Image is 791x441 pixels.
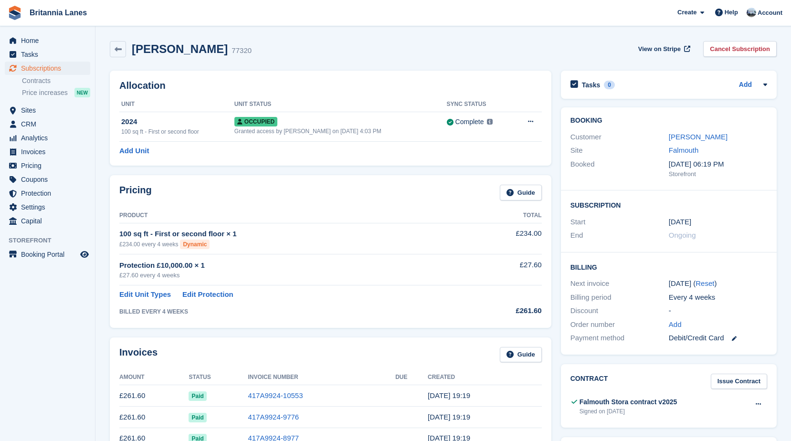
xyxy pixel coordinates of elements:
th: Due [395,370,428,385]
a: menu [5,159,90,172]
span: CRM [21,117,78,131]
a: menu [5,173,90,186]
span: Storefront [9,236,95,245]
span: Coupons [21,173,78,186]
th: Amount [119,370,189,385]
time: 2025-07-07 18:19:23 UTC [428,413,470,421]
div: [DATE] 06:19 PM [669,159,767,170]
div: Granted access by [PERSON_NAME] on [DATE] 4:03 PM [234,127,447,136]
div: NEW [74,88,90,97]
div: Falmouth Stora contract v2025 [580,397,677,407]
div: Protection £10,000.00 × 1 [119,260,465,271]
a: Falmouth [669,146,699,154]
a: Edit Unit Types [119,289,171,300]
a: menu [5,187,90,200]
div: Order number [570,319,669,330]
div: Every 4 weeks [669,292,767,303]
a: Edit Protection [182,289,233,300]
th: Product [119,208,465,223]
th: Sync Status [447,97,513,112]
a: Add [669,319,682,330]
div: 2024 [121,116,234,127]
a: Price increases NEW [22,87,90,98]
td: £27.60 [465,254,542,285]
span: Help [725,8,738,17]
a: Issue Contract [711,374,767,389]
a: menu [5,214,90,228]
div: End [570,230,669,241]
h2: Booking [570,117,767,125]
span: Pricing [21,159,78,172]
a: menu [5,145,90,158]
div: 100 sq ft - First or second floor × 1 [119,229,465,240]
div: 100 sq ft - First or second floor [121,127,234,136]
th: Unit Status [234,97,447,112]
h2: Contract [570,374,608,389]
th: Invoice Number [248,370,395,385]
div: Next invoice [570,278,669,289]
a: menu [5,48,90,61]
div: Booked [570,159,669,179]
a: menu [5,200,90,214]
th: Created [428,370,542,385]
span: Account [758,8,782,18]
a: Preview store [79,249,90,260]
span: Tasks [21,48,78,61]
a: Britannia Lanes [26,5,91,21]
a: menu [5,34,90,47]
h2: Tasks [582,81,601,89]
td: £234.00 [465,223,542,254]
a: Guide [500,347,542,363]
td: £261.60 [119,385,189,407]
time: 2025-03-17 01:00:00 UTC [669,217,691,228]
img: stora-icon-8386f47178a22dfd0bd8f6a31ec36ba5ce8667c1dd55bd0f319d3a0aa187defe.svg [8,6,22,20]
span: Home [21,34,78,47]
div: £234.00 every 4 weeks [119,240,465,249]
span: Paid [189,413,206,422]
a: Add [739,80,752,91]
h2: Pricing [119,185,152,200]
th: Total [465,208,542,223]
a: Reset [696,279,714,287]
div: Start [570,217,669,228]
span: Settings [21,200,78,214]
span: Booking Portal [21,248,78,261]
th: Unit [119,97,234,112]
h2: Allocation [119,80,542,91]
span: Protection [21,187,78,200]
span: View on Stripe [638,44,681,54]
h2: Subscription [570,200,767,210]
div: Customer [570,132,669,143]
div: £27.60 every 4 weeks [119,271,465,280]
div: [DATE] ( ) [669,278,767,289]
div: £261.60 [465,305,542,316]
span: Analytics [21,131,78,145]
a: menu [5,131,90,145]
div: 77320 [232,45,252,56]
div: Debit/Credit Card [669,333,767,344]
span: Price increases [22,88,68,97]
a: View on Stripe [634,41,692,57]
span: Ongoing [669,231,696,239]
div: Billing period [570,292,669,303]
a: 417A9924-9776 [248,413,299,421]
a: menu [5,117,90,131]
a: Contracts [22,76,90,85]
a: [PERSON_NAME] [669,133,728,141]
div: Site [570,145,669,156]
span: Paid [189,391,206,401]
span: Create [677,8,696,17]
div: Storefront [669,169,767,179]
span: Invoices [21,145,78,158]
a: Cancel Subscription [703,41,777,57]
span: Occupied [234,117,277,126]
h2: [PERSON_NAME] [132,42,228,55]
span: Subscriptions [21,62,78,75]
a: menu [5,104,90,117]
a: menu [5,62,90,75]
div: - [669,305,767,316]
th: Status [189,370,248,385]
img: John Millership [747,8,756,17]
h2: Billing [570,262,767,272]
a: Guide [500,185,542,200]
